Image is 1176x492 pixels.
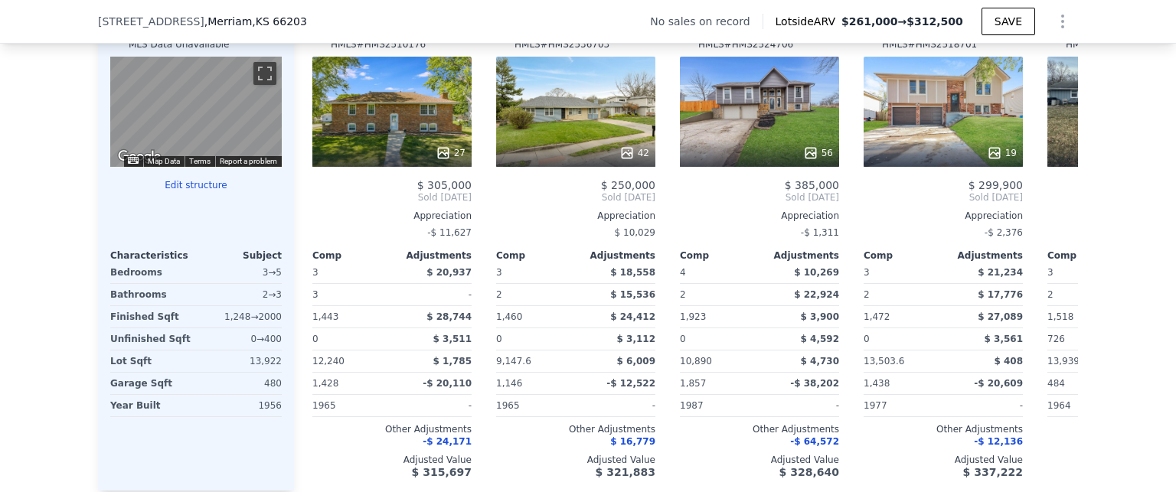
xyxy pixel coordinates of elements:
span: 1,472 [864,311,890,322]
span: 1,460 [496,311,522,322]
span: → [841,14,963,29]
span: $ 315,697 [412,466,472,478]
div: HMLS # HMS2510176 [331,38,426,51]
span: [STREET_ADDRESS] [98,14,204,29]
div: Adjusted Value [496,454,655,466]
div: Adjustments [759,249,839,262]
div: 1956 [199,395,282,416]
span: $ 18,558 [610,267,655,278]
button: Keyboard shortcuts [128,157,139,164]
div: Adjusted Value [680,454,839,466]
span: 726 [1047,334,1065,344]
button: Edit structure [110,179,282,191]
span: $ 408 [994,356,1023,367]
div: 2 [864,284,940,305]
div: Other Adjustments [864,423,1023,435]
div: Other Adjustments [680,423,839,435]
div: MLS Data Unavailable [129,38,230,51]
span: 0 [680,334,686,344]
div: Appreciation [496,210,655,222]
a: Open this area in Google Maps (opens a new window) [114,147,165,167]
span: , Merriam [204,14,307,29]
div: 27 [436,145,465,161]
div: 1,248 → 2000 [199,306,282,327]
span: Sold [DATE] [864,191,1023,204]
div: 2 [680,284,756,305]
span: $312,500 [906,15,963,28]
div: - [579,395,655,416]
span: 1,518 [1047,311,1073,322]
a: Terms (opens in new tab) [189,157,211,165]
div: Adjustments [392,249,472,262]
div: HMLS # HMS2533555 [1066,38,1161,51]
div: 3 [312,284,389,305]
div: Street View [110,57,282,167]
span: $ 4,592 [801,334,839,344]
span: $ 27,089 [978,311,1023,322]
span: Sold [DATE] [680,191,839,204]
div: 2 [1047,284,1124,305]
div: Year Built [110,395,193,416]
span: 4 [680,267,686,278]
span: , KS 66203 [252,15,307,28]
div: Characteristics [110,249,196,262]
span: Sold [DATE] [312,191,472,204]
span: -$ 24,171 [423,436,472,447]
a: Report a problem [220,157,277,165]
span: 484 [1047,378,1065,389]
div: Bedrooms [110,262,193,283]
div: HMLS # HMS2536703 [514,38,609,51]
div: 1964 [1047,395,1124,416]
span: $ 328,640 [779,466,839,478]
div: - [946,395,1023,416]
span: $ 337,222 [963,466,1023,478]
span: 0 [496,334,502,344]
span: $ 3,561 [985,334,1023,344]
span: -$ 2,376 [985,227,1023,238]
span: 1,857 [680,378,706,389]
span: -$ 20,609 [974,378,1023,389]
span: $ 24,412 [610,311,655,322]
span: 9,147.6 [496,356,531,367]
span: -$ 12,522 [606,378,655,389]
span: $ 385,000 [785,179,839,191]
span: $ 10,269 [794,267,839,278]
span: 13,503.6 [864,356,904,367]
button: Show Options [1047,6,1078,37]
span: -$ 12,136 [974,436,1023,447]
div: Appreciation [680,210,839,222]
button: Toggle fullscreen view [253,62,276,85]
div: HMLS # HMS2524706 [698,38,793,51]
span: 1,146 [496,378,522,389]
span: $ 4,730 [801,356,839,367]
span: $ 28,744 [426,311,472,322]
span: $ 17,776 [978,289,1023,300]
img: Google [114,147,165,167]
span: $ 3,511 [433,334,472,344]
div: Comp [680,249,759,262]
span: $ 3,112 [617,334,655,344]
div: Lot Sqft [110,350,193,372]
div: Appreciation [864,210,1023,222]
div: 1965 [496,395,573,416]
button: SAVE [982,8,1035,35]
span: $ 3,900 [801,311,839,322]
span: 10,890 [680,356,712,367]
div: Appreciation [312,210,472,222]
div: 2 → 3 [199,284,282,305]
span: -$ 11,627 [427,227,472,238]
button: Map Data [148,156,180,167]
div: 13,922 [199,350,282,372]
div: Adjustments [943,249,1023,262]
div: - [395,284,472,305]
div: Bathrooms [110,284,193,305]
div: Unfinished Sqft [110,328,193,350]
div: Comp [496,249,576,262]
div: No sales on record [650,14,762,29]
div: 0 → 400 [199,328,282,350]
span: 13,939 [1047,356,1080,367]
span: 1,443 [312,311,338,322]
span: 3 [864,267,870,278]
span: $ 22,924 [794,289,839,300]
div: 1965 [312,395,389,416]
